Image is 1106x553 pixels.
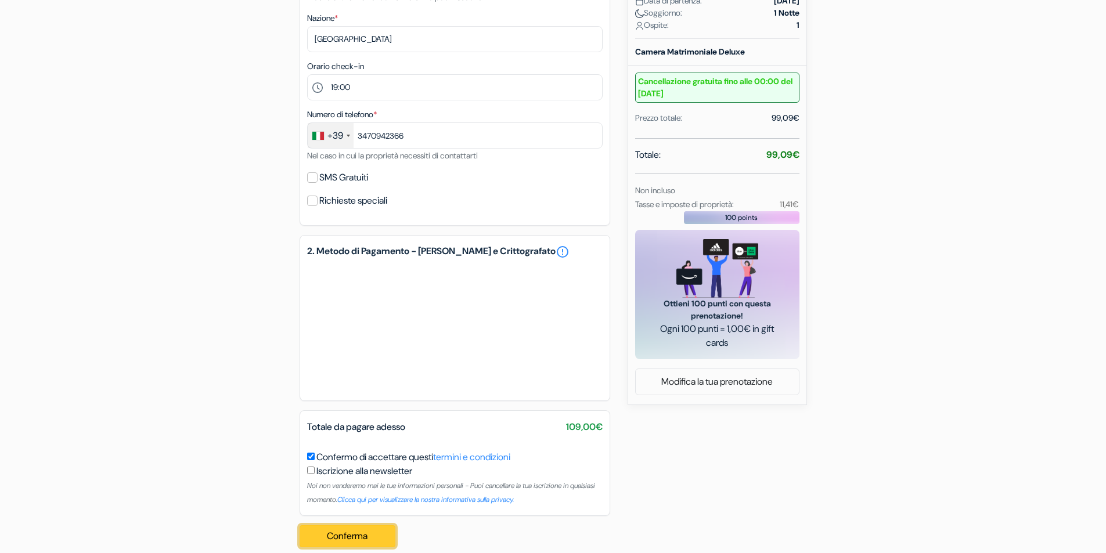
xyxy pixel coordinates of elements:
small: 11,41€ [780,199,799,209]
a: error_outline [556,245,570,259]
label: Iscrizione alla newsletter [316,464,412,478]
h5: 2. Metodo di Pagamento - [PERSON_NAME] e Crittografato [307,245,603,259]
span: Totale: [635,148,661,162]
div: 99,09€ [772,112,799,124]
span: Ospite: [635,19,669,31]
input: 312 345 6789 [307,122,603,149]
span: Soggiorno: [635,7,682,19]
img: gift_card_hero_new.png [676,239,758,298]
label: SMS Gratuiti [319,169,368,186]
span: Ogni 100 punti = 1,00€ in gift cards [649,322,786,350]
span: Ottieni 100 punti con questa prenotazione! [649,298,786,322]
small: Non incluso [635,185,675,196]
img: moon.svg [635,9,644,18]
strong: 99,09€ [766,149,799,161]
small: Noi non venderemo mai le tue informazioni personali - Puoi cancellare la tua iscrizione in qualsi... [307,481,595,504]
small: Nel caso in cui la proprietà necessiti di contattarti [307,150,478,161]
small: Cancellazione gratuita fino alle 00:00 del [DATE] [635,73,799,103]
label: Richieste speciali [319,193,387,209]
img: user_icon.svg [635,21,644,30]
div: Italy (Italia): +39 [308,123,354,148]
label: Orario check-in [307,60,364,73]
strong: 1 Notte [774,7,799,19]
label: Confermo di accettare questi [316,450,510,464]
label: Nazione [307,12,338,24]
div: Prezzo totale: [635,112,682,124]
span: Totale da pagare adesso [307,421,405,433]
b: Camera Matrimoniale Deluxe [635,46,745,57]
a: termini e condizioni [433,451,510,463]
button: Conferma [300,525,396,547]
iframe: Casella di inserimento pagamento sicuro con carta [305,261,605,393]
div: +39 [327,129,343,143]
span: 100 points [725,212,758,223]
a: Clicca qui per visualizzare la nostra informativa sulla privacy. [337,495,514,504]
label: Numero di telefono [307,109,377,121]
small: Tasse e imposte di proprietà: [635,199,734,209]
strong: 1 [797,19,799,31]
span: 109,00€ [566,420,603,434]
a: Modifica la tua prenotazione [636,371,799,393]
